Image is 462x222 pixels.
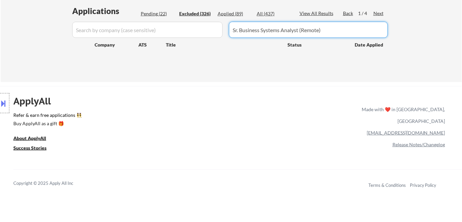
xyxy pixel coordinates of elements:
[166,42,281,48] div: Title
[392,142,445,147] a: Release Notes/Changelog
[410,182,437,188] a: Privacy Policy
[355,42,384,48] div: Date Applied
[300,10,335,17] div: View All Results
[138,42,166,48] div: ATS
[218,10,251,17] div: Applied (89)
[179,10,213,17] div: Excluded (326)
[257,10,290,17] div: All (437)
[72,7,138,15] div: Applications
[287,39,345,51] div: Status
[141,10,174,17] div: Pending (22)
[373,10,384,17] div: Next
[358,10,373,17] div: 1 / 4
[13,180,90,187] div: Copyright © 2025 Apply All Inc
[359,103,445,127] div: Made with ❤️ in [GEOGRAPHIC_DATA], [GEOGRAPHIC_DATA]
[343,10,354,17] div: Back
[72,22,223,38] input: Search by company (case sensitive)
[367,130,445,136] a: [EMAIL_ADDRESS][DOMAIN_NAME]
[229,22,388,38] input: Search by title (case sensitive)
[368,182,406,188] a: Terms & Conditions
